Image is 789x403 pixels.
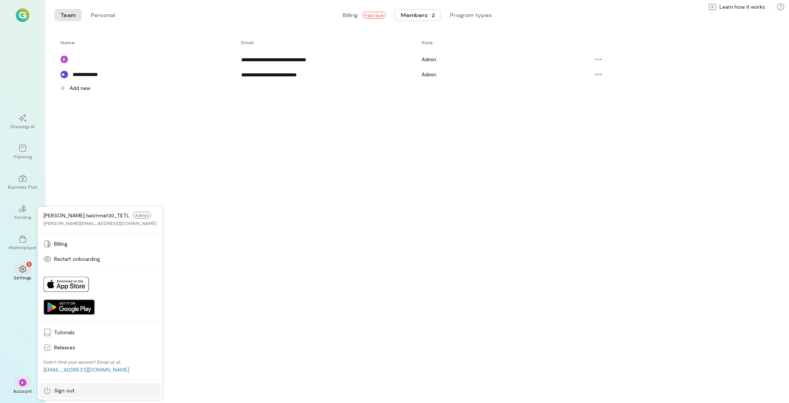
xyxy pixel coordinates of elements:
[422,71,436,77] span: Admin
[241,39,254,45] span: Email
[28,260,30,267] span: 1
[719,3,765,11] span: Learn how it works
[54,9,82,21] button: Team
[43,220,157,226] div: [PERSON_NAME][EMAIL_ADDRESS][DOMAIN_NAME]
[14,388,32,394] div: Account
[60,39,75,45] span: Name
[8,184,37,190] div: Business Plan
[9,259,36,287] a: Settings
[9,199,36,226] a: Funding
[43,277,89,292] img: Download on App Store
[422,40,433,45] span: Role
[9,229,36,256] a: Marketplace
[39,251,161,267] a: Restart onboarding
[9,373,36,400] div: *Account
[43,359,121,365] div: Didn’t find your answer? Email us at
[444,9,498,21] button: Program types
[9,138,36,166] a: Planning
[54,255,157,263] span: Restart onboarding
[14,274,32,281] div: Settings
[54,387,157,394] span: Sign out
[54,240,157,248] span: Billing
[9,244,37,250] div: Marketplace
[422,56,436,62] span: Admin
[336,9,392,21] button: BillingPast due
[11,123,35,129] div: Growegy AI
[9,108,36,135] a: Growegy AI
[43,366,129,373] a: [EMAIL_ADDRESS][DOMAIN_NAME]
[70,84,90,92] span: Add new
[85,9,121,21] button: Personal
[362,12,386,19] span: Past due
[14,214,31,220] div: Funding
[54,329,157,336] span: Tutorials
[39,325,161,340] a: Tutorials
[39,383,161,398] a: Sign out
[14,153,32,160] div: Planning
[39,340,161,355] a: Releases
[241,39,422,45] div: Toggle SortBy
[60,39,241,45] div: Toggle SortBy
[39,236,161,251] a: Billing
[133,212,151,219] span: Admin
[395,9,441,21] button: Members · 2
[343,11,358,19] span: Billing
[43,212,130,219] span: [PERSON_NAME].twist+net30_TETL
[43,299,95,315] img: Get it on Google Play
[401,11,435,19] div: Members · 2
[9,169,36,196] a: Business Plan
[54,344,157,351] span: Releases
